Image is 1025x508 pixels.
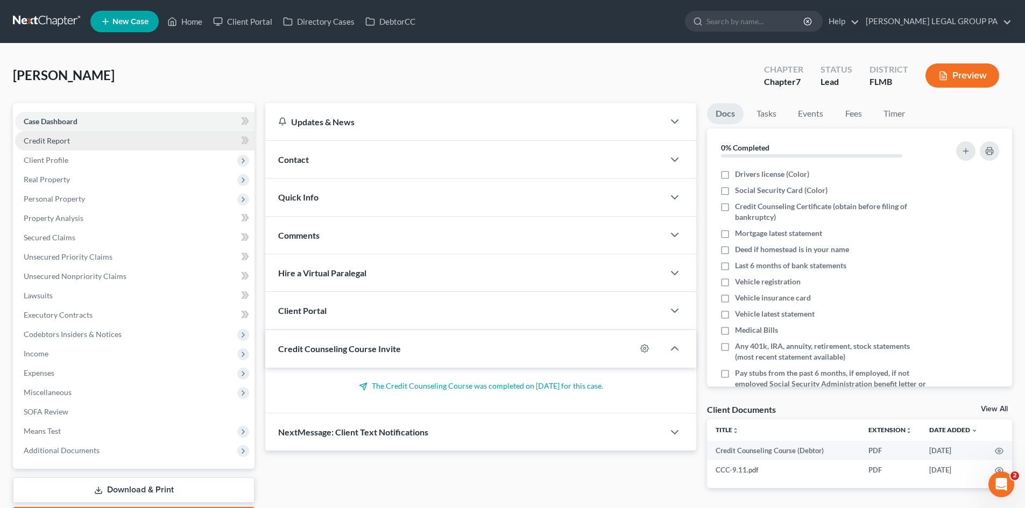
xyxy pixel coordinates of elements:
a: Executory Contracts [15,305,255,325]
a: DebtorCC [360,12,421,31]
a: Property Analysis [15,209,255,228]
span: Client Profile [24,155,68,164]
td: PDF [860,460,921,480]
td: [DATE] [921,441,986,460]
a: SOFA Review [15,402,255,421]
td: Credit Counseling Course (Debtor) [707,441,860,460]
a: Unsecured Priority Claims [15,247,255,267]
span: Secured Claims [24,233,75,242]
span: Codebtors Insiders & Notices [24,330,122,339]
div: Chapter [764,76,803,88]
a: Events [789,103,832,124]
span: New Case [112,18,149,26]
span: Personal Property [24,194,85,203]
i: unfold_more [732,427,739,434]
a: Date Added expand_more [929,426,978,434]
span: Credit Counseling Certificate (obtain before filing of bankruptcy) [735,201,927,223]
span: Quick Info [278,192,319,202]
a: Tasks [748,103,785,124]
span: Drivers license (Color) [735,169,809,180]
span: Expenses [24,368,54,377]
td: PDF [860,441,921,460]
a: Case Dashboard [15,112,255,131]
a: Directory Cases [278,12,360,31]
div: Chapter [764,63,803,76]
span: Lawsuits [24,291,53,300]
span: Vehicle registration [735,276,801,287]
button: Preview [925,63,999,88]
span: Means Test [24,426,61,435]
a: Home [162,12,208,31]
td: CCC-9.11.pdf [707,460,860,480]
a: Docs [707,103,744,124]
div: Updates & News [278,116,651,127]
span: 2 [1010,471,1019,480]
span: Medical Bills [735,325,778,335]
span: Property Analysis [24,213,83,223]
input: Search by name... [706,11,805,31]
a: [PERSON_NAME] LEGAL GROUP PA [860,12,1012,31]
span: Client Portal [278,305,327,316]
a: Help [823,12,859,31]
a: Unsecured Nonpriority Claims [15,267,255,286]
span: Comments [278,230,320,240]
span: Miscellaneous [24,388,72,397]
strong: 0% Completed [721,143,769,152]
a: Timer [875,103,914,124]
span: Vehicle latest statement [735,309,815,319]
span: [PERSON_NAME] [13,67,115,83]
div: District [870,63,908,76]
a: Client Portal [208,12,278,31]
i: expand_more [971,427,978,434]
span: Deed if homestead is in your name [735,244,849,255]
span: 7 [796,76,801,87]
a: Extensionunfold_more [868,426,912,434]
div: Client Documents [707,404,776,415]
td: [DATE] [921,460,986,480]
span: Case Dashboard [24,117,77,126]
span: Vehicle insurance card [735,292,811,303]
span: Last 6 months of bank statements [735,260,846,271]
div: Lead [821,76,852,88]
div: Status [821,63,852,76]
span: Credit Counseling Course Invite [278,344,401,354]
a: Lawsuits [15,286,255,305]
a: Fees [836,103,871,124]
span: SOFA Review [24,407,68,416]
a: Credit Report [15,131,255,151]
span: Hire a Virtual Paralegal [278,268,366,278]
a: Secured Claims [15,228,255,247]
a: View All [981,405,1008,413]
span: Social Security Card (Color) [735,185,828,196]
span: Unsecured Nonpriority Claims [24,271,126,281]
span: Income [24,349,48,358]
span: Executory Contracts [24,310,93,319]
span: NextMessage: Client Text Notifications [278,427,428,437]
a: Download & Print [13,477,255,503]
span: Credit Report [24,136,70,145]
span: Mortgage latest statement [735,228,822,239]
p: The Credit Counseling Course was completed on [DATE] for this case. [278,381,683,391]
iframe: Intercom live chat [988,471,1014,497]
i: unfold_more [906,427,912,434]
a: Titleunfold_more [716,426,739,434]
div: FLMB [870,76,908,88]
span: Any 401k, IRA, annuity, retirement, stock statements (most recent statement available) [735,341,927,362]
span: Pay stubs from the past 6 months, if employed, if not employed Social Security Administration ben... [735,368,927,400]
span: Unsecured Priority Claims [24,252,112,261]
span: Contact [278,154,309,164]
span: Additional Documents [24,446,100,455]
span: Real Property [24,175,70,184]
